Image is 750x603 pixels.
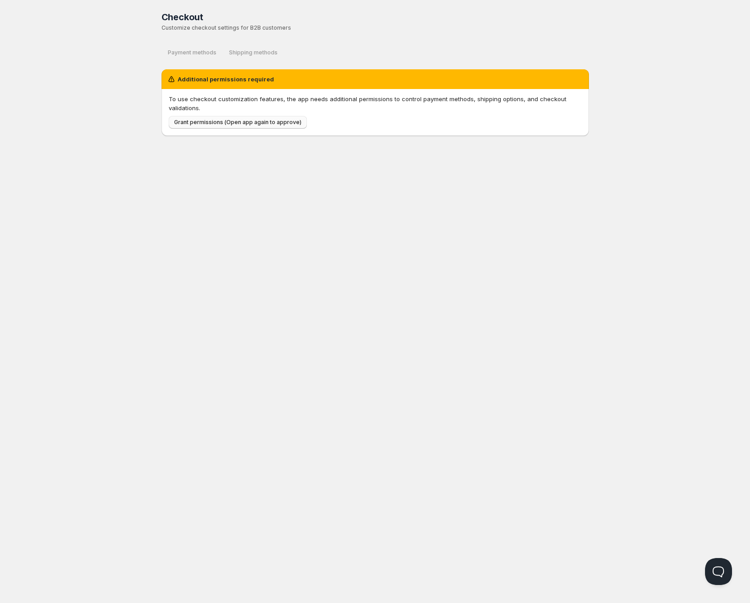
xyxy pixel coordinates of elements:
button: Grant permissions (Open app again to approve) [169,116,307,129]
span: Grant permissions (Open app again to approve) [174,119,301,126]
h2: Additional permissions required [178,75,274,84]
p: To use checkout customization features, the app needs additional permissions to control payment m... [169,94,582,112]
span: Checkout [162,12,203,22]
iframe: Help Scout Beacon - Open [705,558,732,585]
p: Customize checkout settings for B2B customers [162,24,589,31]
